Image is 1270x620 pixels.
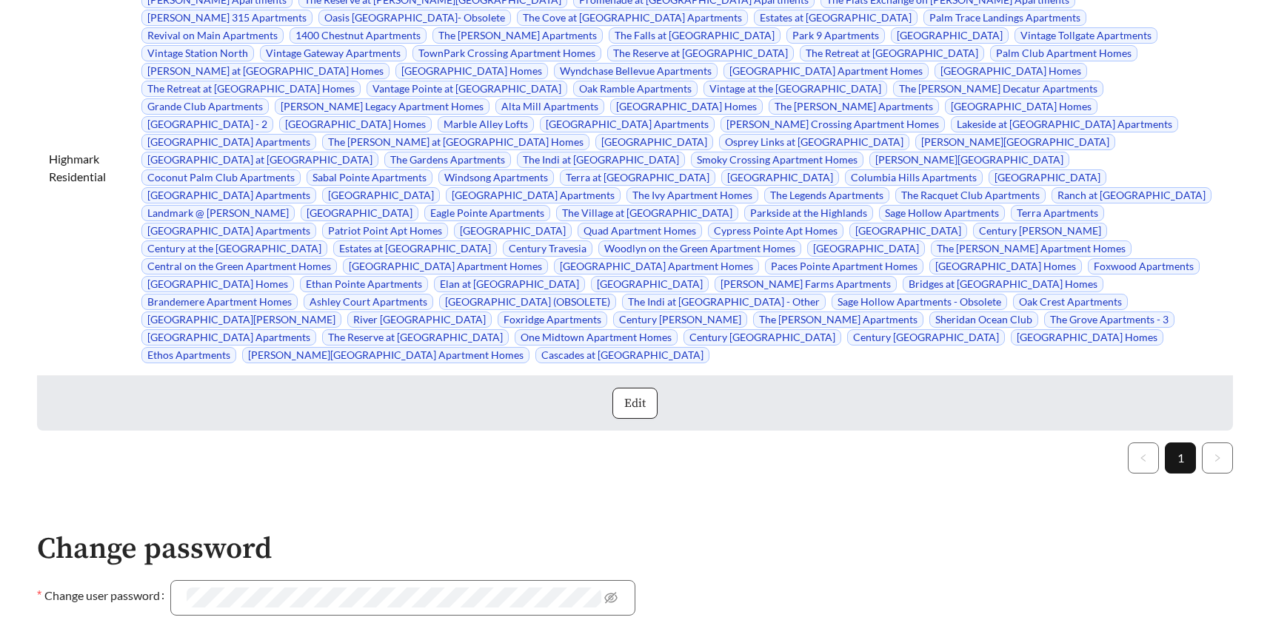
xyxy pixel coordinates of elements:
[879,205,1005,221] span: Sage Hollow Apartments
[438,169,554,186] span: Windsong Apartments
[753,311,923,328] span: The [PERSON_NAME] Apartments
[721,116,945,132] span: [PERSON_NAME] Crossing Apartment Homes
[703,81,887,97] span: Vintage at the [GEOGRAPHIC_DATA]
[517,152,685,168] span: The Indi at [GEOGRAPHIC_DATA]
[951,116,1178,132] span: Lakeside at [GEOGRAPHIC_DATA] Apartments
[935,63,1087,79] span: [GEOGRAPHIC_DATA] Homes
[723,63,929,79] span: [GEOGRAPHIC_DATA] Apartment Homes
[242,347,529,363] span: [PERSON_NAME][GEOGRAPHIC_DATA] Apartment Homes
[318,10,511,26] span: Oasis [GEOGRAPHIC_DATA]- Obsolete
[301,205,418,221] span: [GEOGRAPHIC_DATA]
[1128,442,1159,474] li: Previous Page
[1044,311,1174,328] span: The Grove Apartments - 3
[624,394,646,412] span: Edit
[604,591,618,604] span: eye-invisible
[141,329,316,346] span: [GEOGRAPHIC_DATA] Apartments
[141,81,361,97] span: The Retreat at [GEOGRAPHIC_DATA] Homes
[715,276,897,292] span: [PERSON_NAME] Farms Apartments
[1166,443,1195,473] a: 1
[554,63,718,79] span: Wyndchase Bellevue Apartments
[367,81,567,97] span: Vantage Pointe at [GEOGRAPHIC_DATA]
[1052,187,1211,203] span: Ranch at [GEOGRAPHIC_DATA]
[424,205,550,221] span: Eagle Pointe Apartments
[535,347,709,363] span: Cascades at [GEOGRAPHIC_DATA]
[786,27,885,44] span: Park 9 Apartments
[1013,294,1128,310] span: Oak Crest Apartments
[187,587,601,607] input: Change user password
[141,45,254,61] span: Vintage Station North
[322,134,589,150] span: The [PERSON_NAME] at [GEOGRAPHIC_DATA] Homes
[141,134,316,150] span: [GEOGRAPHIC_DATA] Apartments
[454,223,572,239] span: [GEOGRAPHIC_DATA]
[307,169,432,186] span: Sabal Pointe Apartments
[141,240,327,257] span: Century at the [GEOGRAPHIC_DATA]
[279,116,432,132] span: [GEOGRAPHIC_DATA] Homes
[622,294,826,310] span: The Indi at [GEOGRAPHIC_DATA] - Other
[1202,442,1233,474] li: Next Page
[945,98,1097,115] span: [GEOGRAPHIC_DATA] Homes
[554,258,759,274] span: [GEOGRAPHIC_DATA] Apartment Homes
[903,276,1103,292] span: Bridges at [GEOGRAPHIC_DATA] Homes
[764,187,889,203] span: The Legends Apartments
[540,116,715,132] span: [GEOGRAPHIC_DATA] Apartments
[141,258,337,274] span: Central on the Green Apartment Homes
[37,533,635,565] h2: Change password
[446,187,621,203] span: [GEOGRAPHIC_DATA] Apartments
[591,276,709,292] span: [GEOGRAPHIC_DATA]
[434,276,585,292] span: Elan at [GEOGRAPHIC_DATA]
[432,27,603,44] span: The [PERSON_NAME] Apartments
[610,98,763,115] span: [GEOGRAPHIC_DATA] Homes
[807,240,925,257] span: [GEOGRAPHIC_DATA]
[1128,442,1159,474] button: left
[915,134,1115,150] span: [PERSON_NAME][GEOGRAPHIC_DATA]
[1088,258,1200,274] span: Foxwood Apartments
[141,152,378,168] span: [GEOGRAPHIC_DATA] at [GEOGRAPHIC_DATA]
[895,187,1046,203] span: The Racquet Club Apartments
[322,187,440,203] span: [GEOGRAPHIC_DATA]
[990,45,1137,61] span: Palm Club Apartment Homes
[573,81,698,97] span: Oak Ramble Apartments
[893,81,1103,97] span: The [PERSON_NAME] Decatur Apartments
[495,98,604,115] span: Alta Mill Apartments
[989,169,1106,186] span: [GEOGRAPHIC_DATA]
[141,169,301,186] span: Coconut Palm Club Apartments
[1202,442,1233,474] button: right
[333,240,497,257] span: Estates at [GEOGRAPHIC_DATA]
[438,116,534,132] span: Marble Alley Lofts
[613,311,747,328] span: Century [PERSON_NAME]
[1011,205,1104,221] span: Terra Apartments
[141,27,284,44] span: Revival on Main Apartments
[560,169,715,186] span: Terra at [GEOGRAPHIC_DATA]
[141,347,236,363] span: Ethos Apartments
[395,63,548,79] span: [GEOGRAPHIC_DATA] Homes
[343,258,548,274] span: [GEOGRAPHIC_DATA] Apartment Homes
[290,27,427,44] span: 1400 Chestnut Apartments
[609,27,781,44] span: The Falls at [GEOGRAPHIC_DATA]
[869,152,1069,168] span: [PERSON_NAME][GEOGRAPHIC_DATA]
[141,223,316,239] span: [GEOGRAPHIC_DATA] Apartments
[578,223,702,239] span: Quad Apartment Homes
[973,223,1107,239] span: Century [PERSON_NAME]
[719,134,909,150] span: Osprey Links at [GEOGRAPHIC_DATA]
[891,27,1009,44] span: [GEOGRAPHIC_DATA]
[598,240,801,257] span: Woodlyn on the Green Apartment Homes
[1015,27,1157,44] span: Vintage Tollgate Apartments
[556,205,738,221] span: The Village at [GEOGRAPHIC_DATA]
[1165,442,1196,474] li: 1
[754,10,918,26] span: Estates at [GEOGRAPHIC_DATA]
[141,205,295,221] span: Landmark @ [PERSON_NAME]
[691,152,863,168] span: Smoky Crossing Apartment Homes
[275,98,489,115] span: [PERSON_NAME] Legacy Apartment Homes
[304,294,433,310] span: Ashley Court Apartments
[929,258,1082,274] span: [GEOGRAPHIC_DATA] Homes
[322,223,448,239] span: Patriot Point Apt Homes
[744,205,873,221] span: Parkside at the Highlands
[684,329,841,346] span: Century [GEOGRAPHIC_DATA]
[607,45,794,61] span: The Reserve at [GEOGRAPHIC_DATA]
[439,294,616,310] span: [GEOGRAPHIC_DATA] (OBSOLETE)
[141,98,269,115] span: Grande Club Apartments
[412,45,601,61] span: TownPark Crossing Apartment Homes
[498,311,607,328] span: Foxridge Apartments
[141,311,341,328] span: [GEOGRAPHIC_DATA][PERSON_NAME]
[626,187,758,203] span: The Ivy Apartment Homes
